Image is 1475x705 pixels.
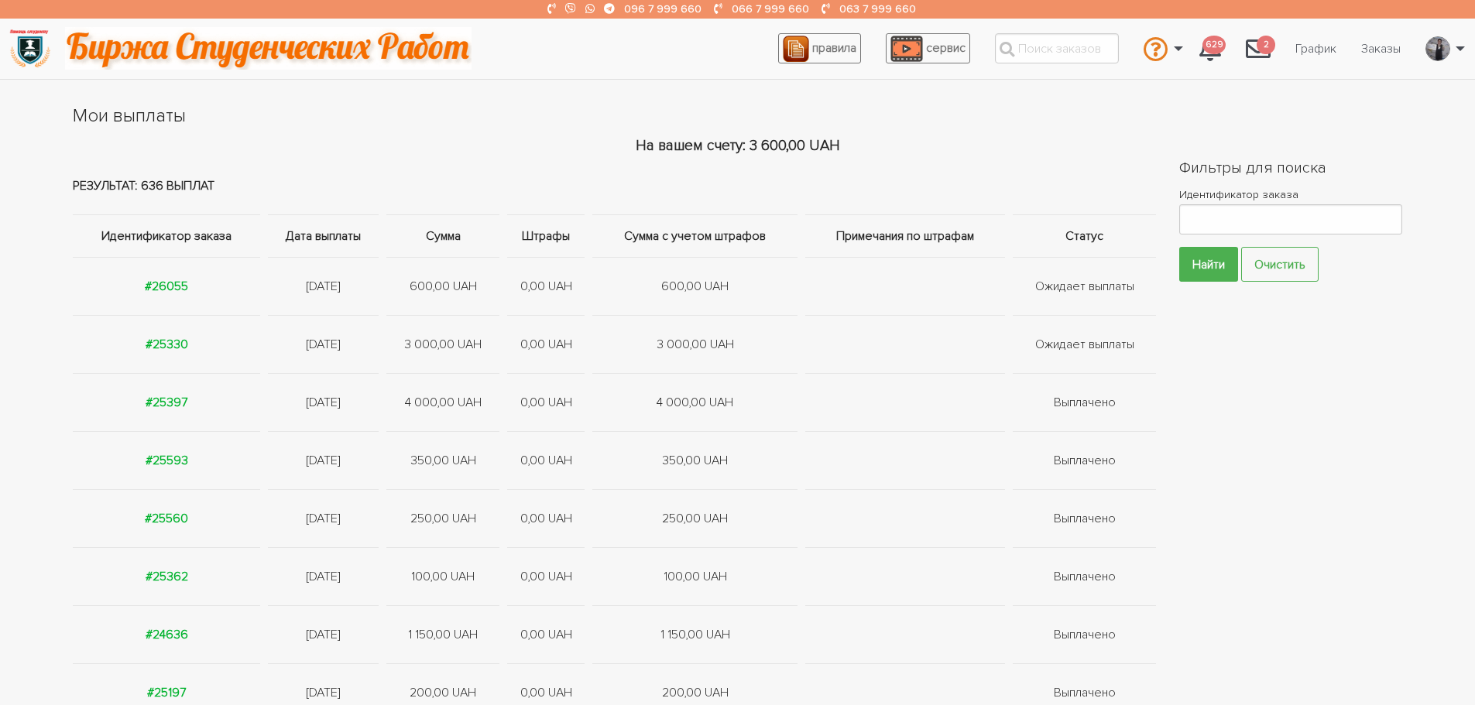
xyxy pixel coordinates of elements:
[624,2,701,15] a: 096 7 999 660
[588,431,801,489] td: 350,00 UAH
[812,40,856,56] span: правила
[65,27,472,70] img: motto-2ce64da2796df845c65ce8f9480b9c9d679903764b3ca6da4b6de107518df0fe.gif
[146,627,188,642] a: #24636
[1009,315,1156,373] td: Ожидает выплаты
[1009,257,1156,315] td: Ожидает выплаты
[1187,28,1233,70] a: 629
[264,315,382,373] td: [DATE]
[382,257,504,315] td: 600,00 UAH
[264,257,382,315] td: [DATE]
[503,315,588,373] td: 0,00 UAH
[264,605,382,663] td: [DATE]
[1257,36,1275,55] span: 2
[264,214,382,257] th: Дата выплаты
[732,2,809,15] a: 066 7 999 660
[503,489,588,547] td: 0,00 UAH
[382,605,504,663] td: 1 150,00 UAH
[382,431,504,489] td: 350,00 UAH
[1179,157,1402,179] h2: Фильтры для поиска
[1009,489,1156,547] td: Выплачено
[264,547,382,605] td: [DATE]
[886,33,970,63] a: сервис
[382,489,504,547] td: 250,00 UAH
[9,27,51,70] img: logo-135dea9cf721667cc4ddb0c1795e3ba8b7f362e3d0c04e2cc90b931989920324.png
[1349,34,1413,63] a: Заказы
[926,40,966,56] span: сервис
[1241,247,1319,282] a: Очистить
[73,103,1401,129] h1: Мои выплаты
[778,33,861,63] a: правила
[588,373,801,431] td: 4 000,00 UAH
[503,547,588,605] td: 0,00 UAH
[503,373,588,431] td: 0,00 UAH
[503,257,588,315] td: 0,00 UAH
[839,2,916,15] a: 063 7 999 660
[783,36,809,62] img: agreement_icon-feca34a61ba7f3d1581b08bc946b2ec1ccb426f67415f344566775c155b7f62c.png
[382,315,504,373] td: 3 000,00 UAH
[1009,547,1156,605] td: Выплачено
[995,33,1119,63] input: Поиск заказов
[146,453,188,468] a: #25593
[264,373,382,431] td: [DATE]
[588,257,801,315] td: 600,00 UAH
[382,214,504,257] th: Сумма
[73,214,264,257] th: Идентификатор заказа
[1179,247,1238,282] input: Найти
[1009,605,1156,663] td: Выплачено
[382,547,504,605] td: 100,00 UAH
[503,431,588,489] td: 0,00 UAH
[588,315,801,373] td: 3 000,00 UAH
[1009,214,1156,257] th: Статус
[588,214,801,257] th: Сумма с учетом штрафов
[264,489,382,547] td: [DATE]
[1009,431,1156,489] td: Выплачено
[146,337,188,352] a: #25330
[1233,28,1283,70] a: 2
[503,214,588,257] th: Штрафы
[145,279,188,294] a: #26055
[801,214,1009,257] th: Примечания по штрафам
[1179,185,1402,204] label: Идентификатор заказа
[1202,36,1226,55] span: 629
[503,605,588,663] td: 0,00 UAH
[588,489,801,547] td: 250,00 UAH
[1426,36,1449,61] img: 20171208_160937.jpg
[1283,34,1349,63] a: График
[73,135,1401,157] div: На вашем счету: 3 600,00 UAH
[382,373,504,431] td: 4 000,00 UAH
[146,395,187,410] a: #25397
[264,431,382,489] td: [DATE]
[73,157,1156,215] td: Результат: 636 выплат
[588,547,801,605] td: 100,00 UAH
[1009,373,1156,431] td: Выплачено
[588,605,801,663] td: 1 150,00 UAH
[890,36,923,62] img: play_icon-49f7f135c9dc9a03216cfdbccbe1e3994649169d890fb554cedf0eac35a01ba8.png
[145,511,188,526] a: #25560
[146,569,188,584] a: #25362
[147,685,186,700] a: #25197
